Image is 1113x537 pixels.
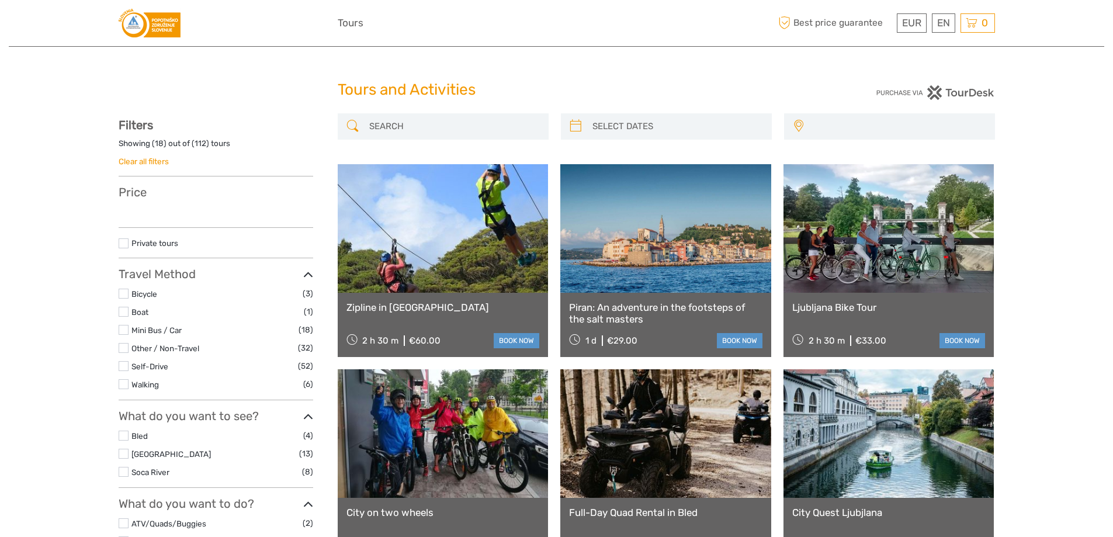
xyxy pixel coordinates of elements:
[131,238,178,248] a: Private tours
[569,302,762,325] a: Piran: An adventure in the footsteps of the salt masters
[809,335,845,346] span: 2 h 30 m
[298,341,313,355] span: (32)
[980,17,990,29] span: 0
[131,449,211,459] a: [GEOGRAPHIC_DATA]
[303,429,313,442] span: (4)
[303,517,313,530] span: (2)
[119,409,313,423] h3: What do you want to see?
[939,333,985,348] a: book now
[569,507,762,518] a: Full-Day Quad Rental in Bled
[131,431,148,441] a: Bled
[717,333,762,348] a: book now
[131,325,182,335] a: Mini Bus / Car
[792,302,986,313] a: Ljubljana Bike Tour
[131,362,168,371] a: Self-Drive
[131,380,159,389] a: Walking
[131,307,148,317] a: Boat
[876,85,994,100] img: PurchaseViaTourDesk.png
[365,116,543,137] input: SEARCH
[338,81,776,99] h1: Tours and Activities
[119,138,313,156] div: Showing ( ) out of ( ) tours
[298,359,313,373] span: (52)
[131,289,157,299] a: Bicycle
[303,377,313,391] span: (6)
[362,335,398,346] span: 2 h 30 m
[131,467,169,477] a: Soca River
[346,507,540,518] a: City on two wheels
[299,447,313,460] span: (13)
[119,118,153,132] strong: Filters
[119,9,181,37] img: 3578-f4a422c8-1689-4c88-baa8-f61a8a59b7e6_logo_small.png
[302,465,313,479] span: (8)
[346,302,540,313] a: Zipline in [GEOGRAPHIC_DATA]
[607,335,637,346] div: €29.00
[902,17,921,29] span: EUR
[776,13,894,33] span: Best price guarantee
[585,335,597,346] span: 1 d
[409,335,441,346] div: €60.00
[131,344,199,353] a: Other / Non-Travel
[119,267,313,281] h3: Travel Method
[303,287,313,300] span: (3)
[119,157,169,166] a: Clear all filters
[338,15,363,32] a: Tours
[155,138,164,149] label: 18
[792,507,986,518] a: City Quest Ljubjlana
[588,116,766,137] input: SELECT DATES
[119,185,313,199] h3: Price
[119,497,313,511] h3: What do you want to do?
[494,333,539,348] a: book now
[195,138,206,149] label: 112
[131,519,206,528] a: ATV/Quads/Buggies
[299,323,313,337] span: (18)
[855,335,886,346] div: €33.00
[932,13,955,33] div: EN
[304,305,313,318] span: (1)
